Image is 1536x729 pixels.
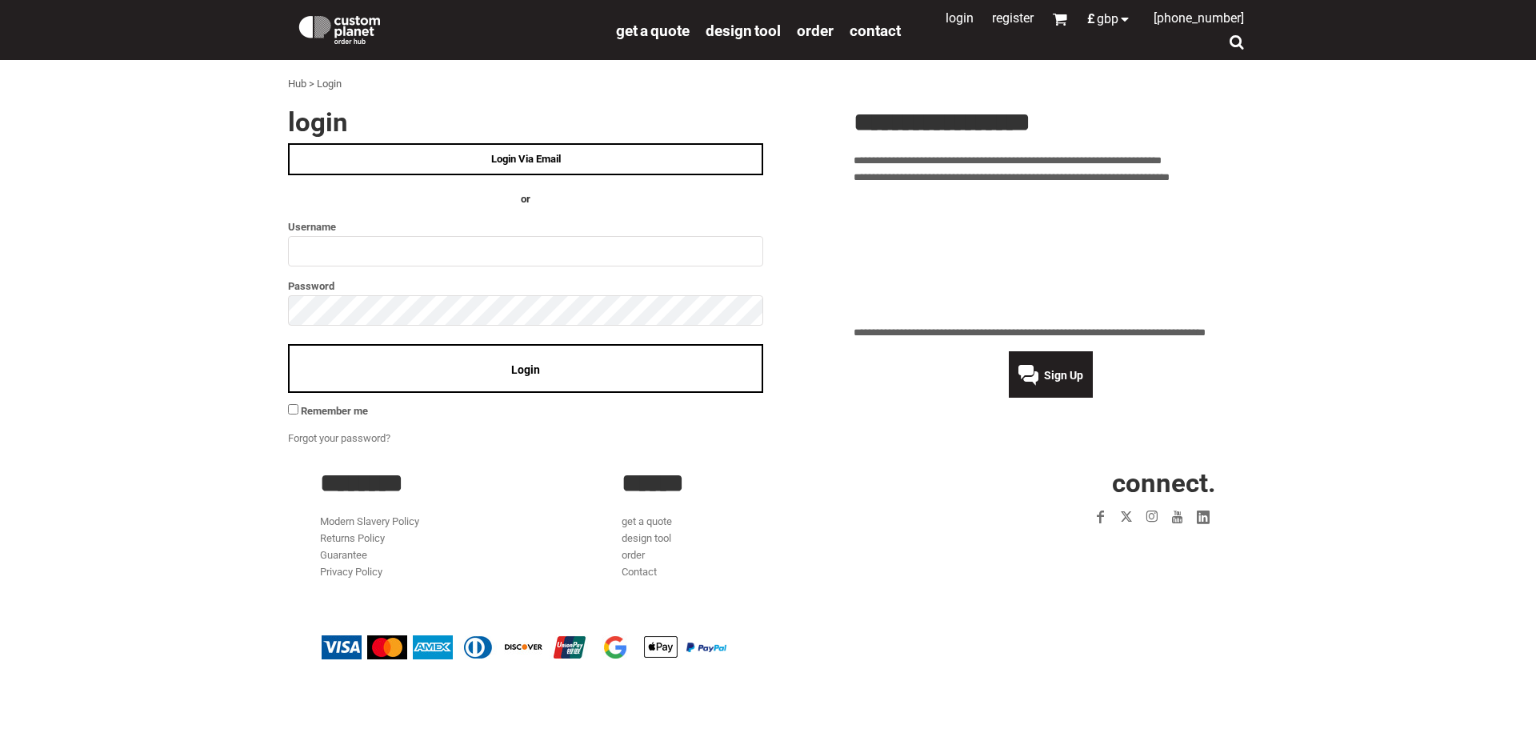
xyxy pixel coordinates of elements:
span: Sign Up [1044,369,1083,382]
a: Hub [288,78,306,90]
img: American Express [413,635,453,659]
a: Login [946,10,974,26]
span: Contact [850,22,901,40]
div: Login [317,76,342,93]
label: Username [288,218,763,236]
img: Diners Club [458,635,498,659]
a: Modern Slavery Policy [320,515,419,527]
img: Google Pay [595,635,635,659]
iframe: Customer reviews powered by Trustpilot [854,195,1248,315]
span: Login Via Email [491,153,561,165]
div: > [309,76,314,93]
span: order [797,22,834,40]
a: Privacy Policy [320,566,382,578]
a: Guarantee [320,549,367,561]
a: design tool [706,21,781,39]
img: Visa [322,635,362,659]
span: design tool [706,22,781,40]
h4: OR [288,191,763,208]
span: [PHONE_NUMBER] [1154,10,1244,26]
span: £ [1087,13,1097,26]
a: Forgot your password? [288,432,390,444]
label: Password [288,277,763,295]
a: Register [992,10,1034,26]
a: Returns Policy [320,532,385,544]
a: order [622,549,645,561]
h2: CONNECT. [924,470,1216,496]
h2: Login [288,109,763,135]
img: Discover [504,635,544,659]
a: get a quote [622,515,672,527]
span: Login [511,363,540,376]
img: Apple Pay [641,635,681,659]
img: Custom Planet [296,12,383,44]
span: GBP [1097,13,1118,26]
a: Contact [850,21,901,39]
a: Login Via Email [288,143,763,175]
img: PayPal [686,643,726,652]
span: Remember me [301,405,368,417]
a: Contact [622,566,657,578]
a: order [797,21,834,39]
iframe: Customer reviews powered by Trustpilot [995,539,1216,559]
a: Custom Planet [288,4,608,52]
a: get a quote [616,21,690,39]
input: Remember me [288,404,298,415]
img: Mastercard [367,635,407,659]
span: get a quote [616,22,690,40]
a: design tool [622,532,671,544]
img: China UnionPay [550,635,590,659]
